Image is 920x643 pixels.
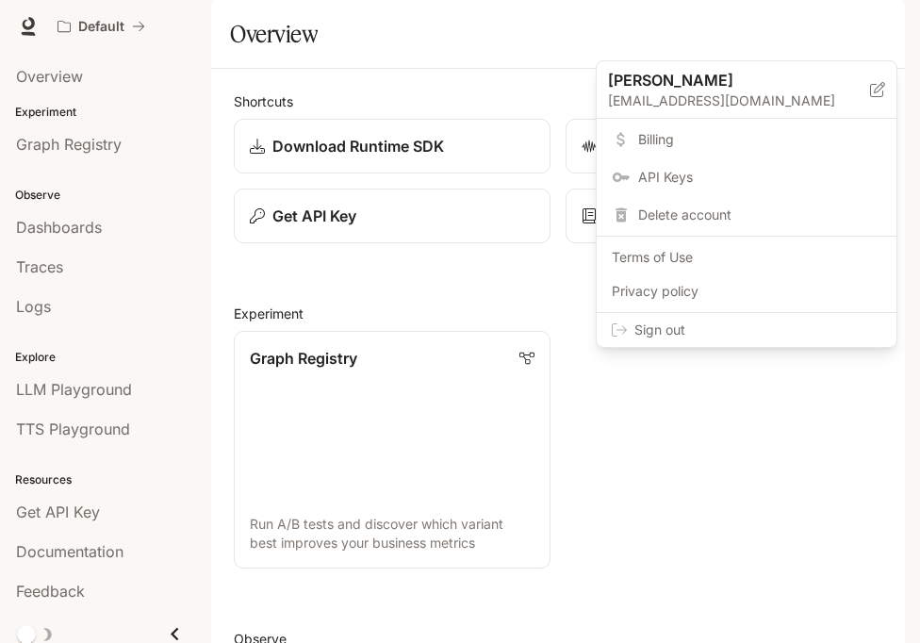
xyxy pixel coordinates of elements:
span: Billing [638,130,881,149]
div: Delete account [600,198,893,232]
a: Billing [600,123,893,157]
p: [EMAIL_ADDRESS][DOMAIN_NAME] [608,91,870,110]
a: Privacy policy [600,274,893,308]
p: [PERSON_NAME] [608,69,840,91]
a: API Keys [600,160,893,194]
span: Terms of Use [612,248,881,267]
div: [PERSON_NAME][EMAIL_ADDRESS][DOMAIN_NAME] [597,61,896,119]
a: Terms of Use [600,240,893,274]
div: Sign out [597,313,896,347]
span: Sign out [634,321,881,339]
span: Delete account [638,206,881,224]
span: Privacy policy [612,282,881,301]
span: API Keys [638,168,881,187]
